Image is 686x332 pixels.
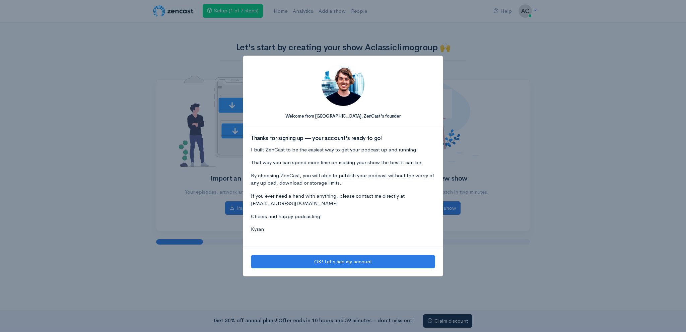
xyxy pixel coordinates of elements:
[251,146,435,154] p: I built ZenCast to be the easiest way to get your podcast up and running.
[251,192,435,207] p: If you ever need a hand with anything, please contact me directly at [EMAIL_ADDRESS][DOMAIN_NAME]
[251,225,435,233] p: Kyran
[251,255,435,269] button: OK! Let's see my account
[251,135,435,142] h3: Thanks for signing up — your account's ready to go!
[251,213,435,220] p: Cheers and happy podcasting!
[251,172,435,187] p: By choosing ZenCast, you will able to publish your podcast without the worry of any upload, downl...
[251,159,435,167] p: That way you can spend more time on making your show the best it can be.
[251,114,435,119] h5: Welcome from [GEOGRAPHIC_DATA], ZenCast's founder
